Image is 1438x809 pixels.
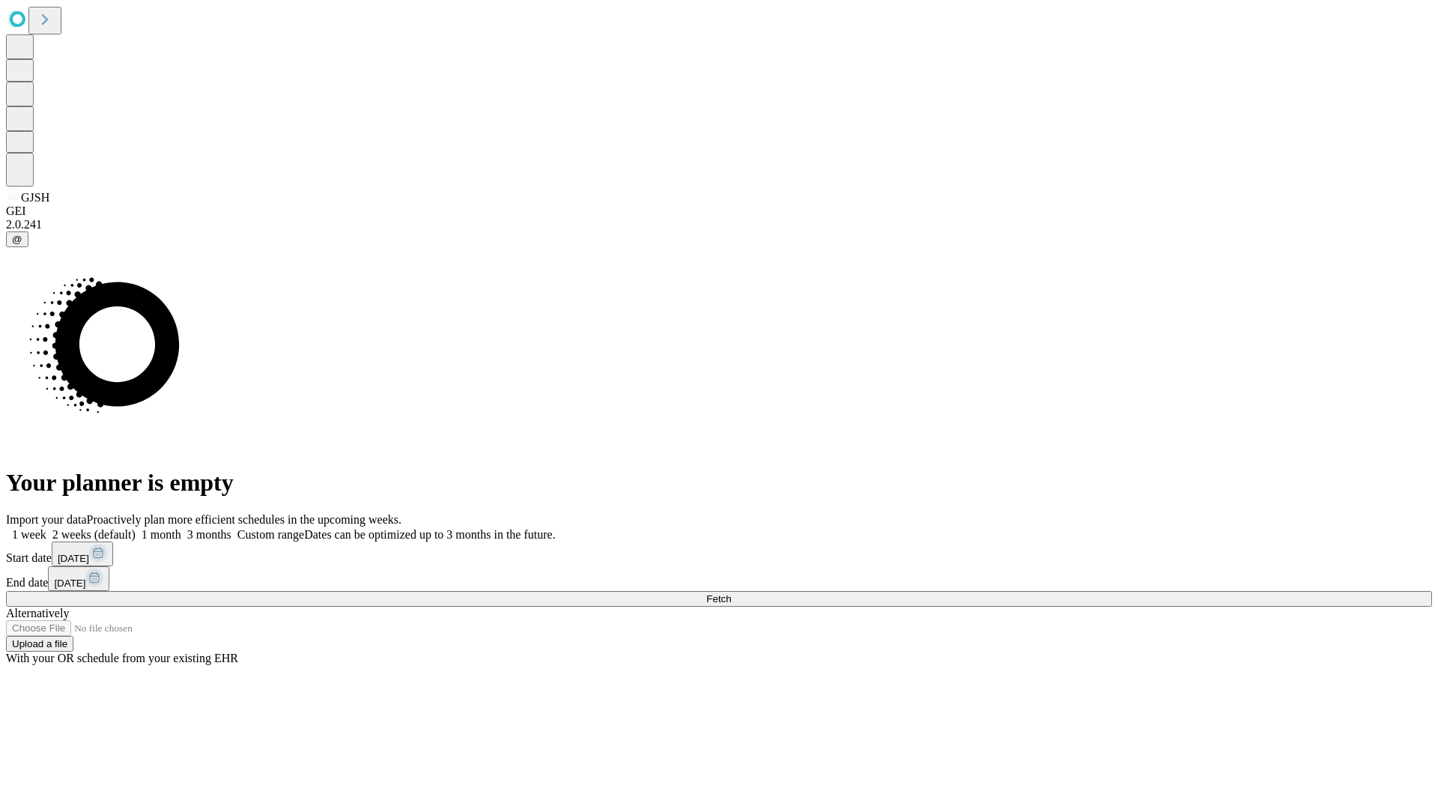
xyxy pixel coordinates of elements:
h1: Your planner is empty [6,469,1432,497]
span: @ [12,234,22,245]
span: Custom range [237,528,304,541]
span: Import your data [6,513,87,526]
span: 1 week [12,528,46,541]
span: Alternatively [6,607,69,619]
span: 2 weeks (default) [52,528,136,541]
div: GEI [6,204,1432,218]
button: Fetch [6,591,1432,607]
button: Upload a file [6,636,73,652]
div: Start date [6,542,1432,566]
div: 2.0.241 [6,218,1432,231]
button: [DATE] [52,542,113,566]
button: [DATE] [48,566,109,591]
span: GJSH [21,191,49,204]
span: 3 months [187,528,231,541]
span: [DATE] [58,553,89,564]
div: End date [6,566,1432,591]
button: @ [6,231,28,247]
span: Fetch [706,593,731,605]
span: Proactively plan more efficient schedules in the upcoming weeks. [87,513,401,526]
span: With your OR schedule from your existing EHR [6,652,238,664]
span: 1 month [142,528,181,541]
span: Dates can be optimized up to 3 months in the future. [304,528,555,541]
span: [DATE] [54,578,85,589]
